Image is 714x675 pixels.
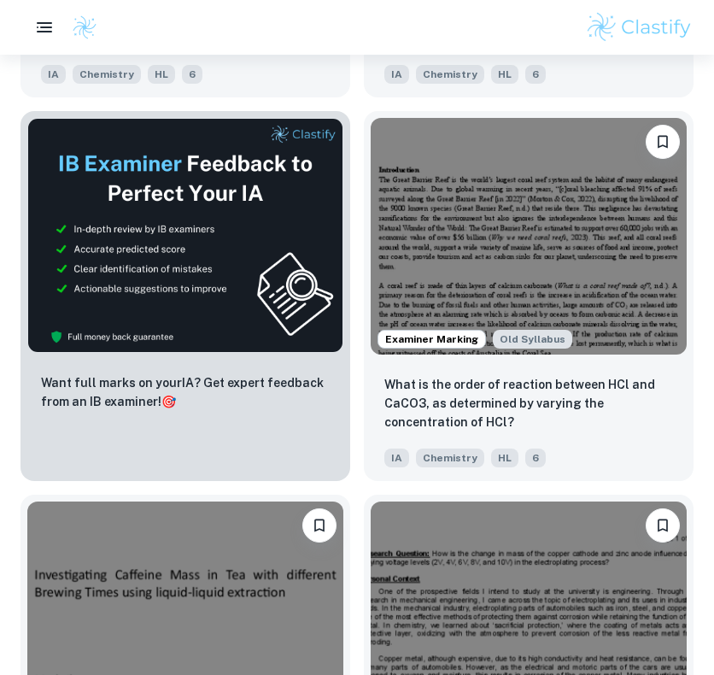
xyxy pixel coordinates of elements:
[646,125,680,159] button: Please log in to bookmark exemplars
[20,111,350,482] a: ThumbnailWant full marks on yourIA? Get expert feedback from an IB examiner!
[302,508,337,543] button: Please log in to bookmark exemplars
[384,449,409,467] span: IA
[41,373,330,411] p: Want full marks on your IA ? Get expert feedback from an IB examiner!
[371,118,687,355] img: Chemistry IA example thumbnail: What is the order of reaction between HC
[416,65,484,84] span: Chemistry
[41,65,66,84] span: IA
[378,332,485,347] span: Examiner Marking
[646,508,680,543] button: Please log in to bookmark exemplars
[384,375,673,431] p: What is the order of reaction between HCl and CaCO3, as determined by varying the concentration o...
[525,449,546,467] span: 6
[384,65,409,84] span: IA
[27,118,343,353] img: Thumbnail
[161,395,176,408] span: 🎯
[493,330,572,349] div: Starting from the May 2025 session, the Chemistry IA requirements have changed. It's OK to refer ...
[148,65,175,84] span: HL
[491,65,518,84] span: HL
[73,65,141,84] span: Chemistry
[72,15,97,40] img: Clastify logo
[493,330,572,349] span: Old Syllabus
[61,15,97,40] a: Clastify logo
[416,449,484,467] span: Chemistry
[182,65,202,84] span: 6
[525,65,546,84] span: 6
[585,10,694,44] img: Clastify logo
[364,111,694,482] a: Examiner MarkingStarting from the May 2025 session, the Chemistry IA requirements have changed. I...
[491,449,518,467] span: HL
